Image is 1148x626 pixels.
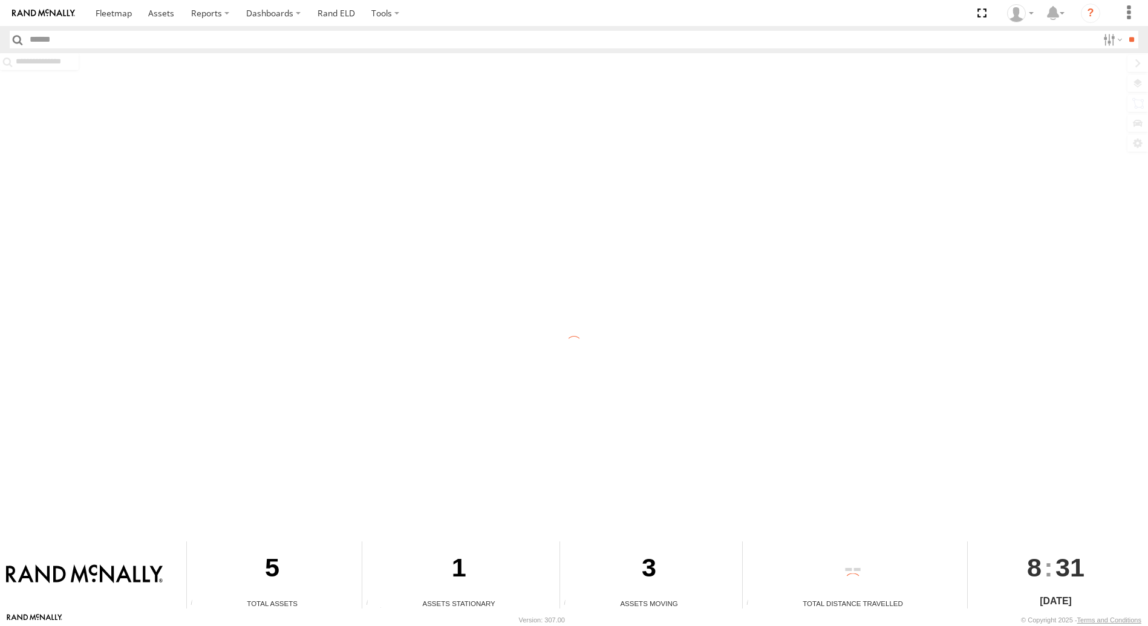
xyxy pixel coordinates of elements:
div: : [968,541,1144,593]
div: Assets Stationary [362,598,555,608]
i: ? [1081,4,1100,23]
div: Gene Roberts [1003,4,1038,22]
div: Total Distance Travelled [743,598,963,608]
div: Total Assets [187,598,357,608]
div: Assets Moving [560,598,738,608]
div: 3 [560,541,738,598]
div: Total distance travelled by all assets within specified date range and applied filters [743,599,761,608]
div: [DATE] [968,594,1144,608]
div: Total number of assets current stationary. [362,599,380,608]
span: 8 [1027,541,1042,593]
label: Search Filter Options [1098,31,1124,48]
div: © Copyright 2025 - [1021,616,1141,624]
div: 1 [362,541,555,598]
a: Terms and Conditions [1077,616,1141,624]
div: Version: 307.00 [519,616,565,624]
a: Visit our Website [7,614,62,626]
img: Rand McNally [6,564,163,585]
div: 5 [187,541,357,598]
div: Total number of assets current in transit. [560,599,578,608]
span: 31 [1055,541,1084,593]
div: Total number of Enabled Assets [187,599,205,608]
img: rand-logo.svg [12,9,75,18]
